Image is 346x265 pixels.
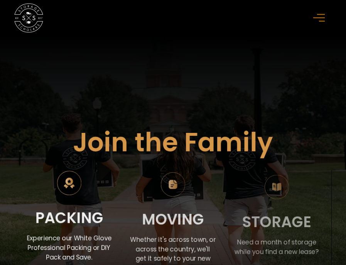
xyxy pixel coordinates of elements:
[142,207,204,231] div: Moving
[35,206,103,230] div: Packing
[73,128,273,157] h1: Join the Family
[14,3,43,32] img: Storage Scholars main logo
[26,234,112,262] p: Experience our White Glove Professional Packing or DIY Pack and Save.
[14,3,43,32] a: home
[233,238,320,257] p: Need a month of storage while you find a new lease?
[309,7,331,29] div: menu
[242,210,311,234] div: Storage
